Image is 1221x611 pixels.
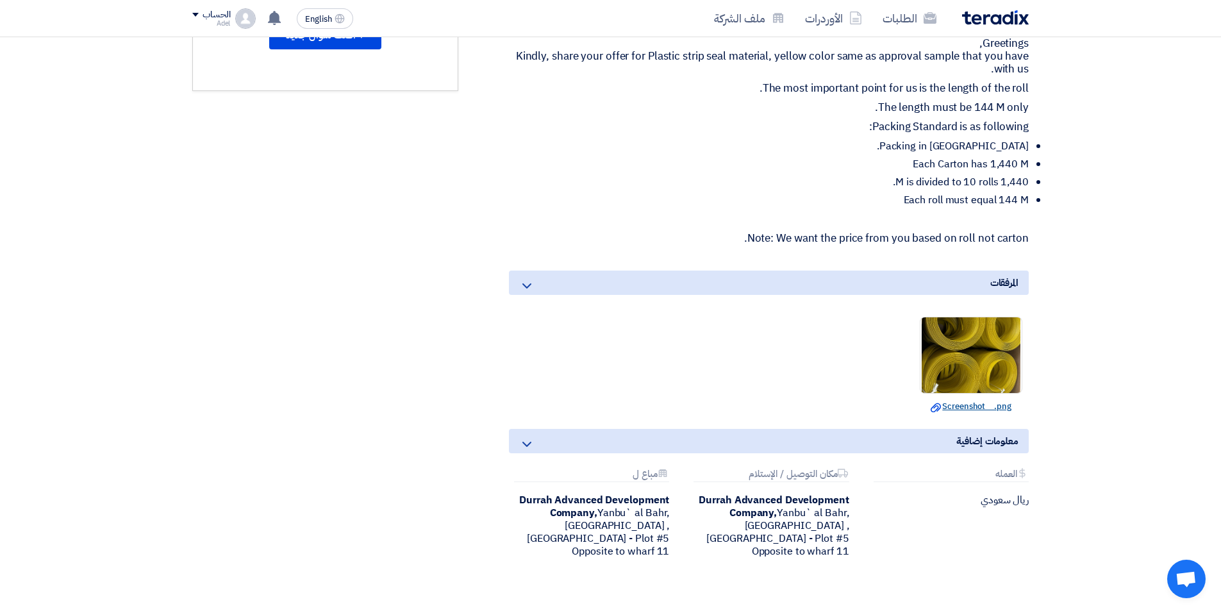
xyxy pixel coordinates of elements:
[519,194,1029,206] li: Each roll must equal 144 M
[192,20,230,27] div: Adel
[235,8,256,29] img: profile_test.png
[920,297,1022,412] img: Screenshot___1759134360569.png
[956,434,1018,448] span: معلومات إضافية
[509,232,1029,245] p: Note: We want the price from you based on roll not carton.
[297,8,353,29] button: English
[305,15,332,24] span: English
[699,492,849,521] b: Durrah Advanced Development Company,
[795,3,872,33] a: الأوردرات
[509,82,1029,95] p: The most important point for us is the length of the roll.
[990,276,1018,290] span: المرفقات
[509,121,1029,133] p: Packing Standard is as following:
[514,469,669,482] div: مباع ل
[519,176,1029,188] li: 1,440 M is divided to 10 rolls.
[509,494,669,558] div: Yanbu` al Bahr, [GEOGRAPHIC_DATA] ,[GEOGRAPHIC_DATA] - Plot #5 Opposite to wharf 11
[519,158,1029,171] li: Each Carton has 1,440 M
[203,10,230,21] div: الحساب
[509,37,1029,76] p: Greetings, Kindly, share your offer for Plastic strip seal material, yellow color same as approva...
[868,494,1029,506] div: ريال سعودي
[688,494,849,558] div: Yanbu` al Bahr, [GEOGRAPHIC_DATA] ,[GEOGRAPHIC_DATA] - Plot #5 Opposite to wharf 11
[694,469,849,482] div: مكان التوصيل / الإستلام
[874,469,1029,482] div: العمله
[704,3,795,33] a: ملف الشركة
[924,400,1018,413] a: Screenshot__.png
[872,3,947,33] a: الطلبات
[1167,560,1206,598] div: Open chat
[519,492,669,521] b: Durrah Advanced Development Company,
[962,10,1029,25] img: Teradix logo
[519,140,1029,153] li: Packing in [GEOGRAPHIC_DATA].
[509,101,1029,114] p: The length must be 144 M only.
